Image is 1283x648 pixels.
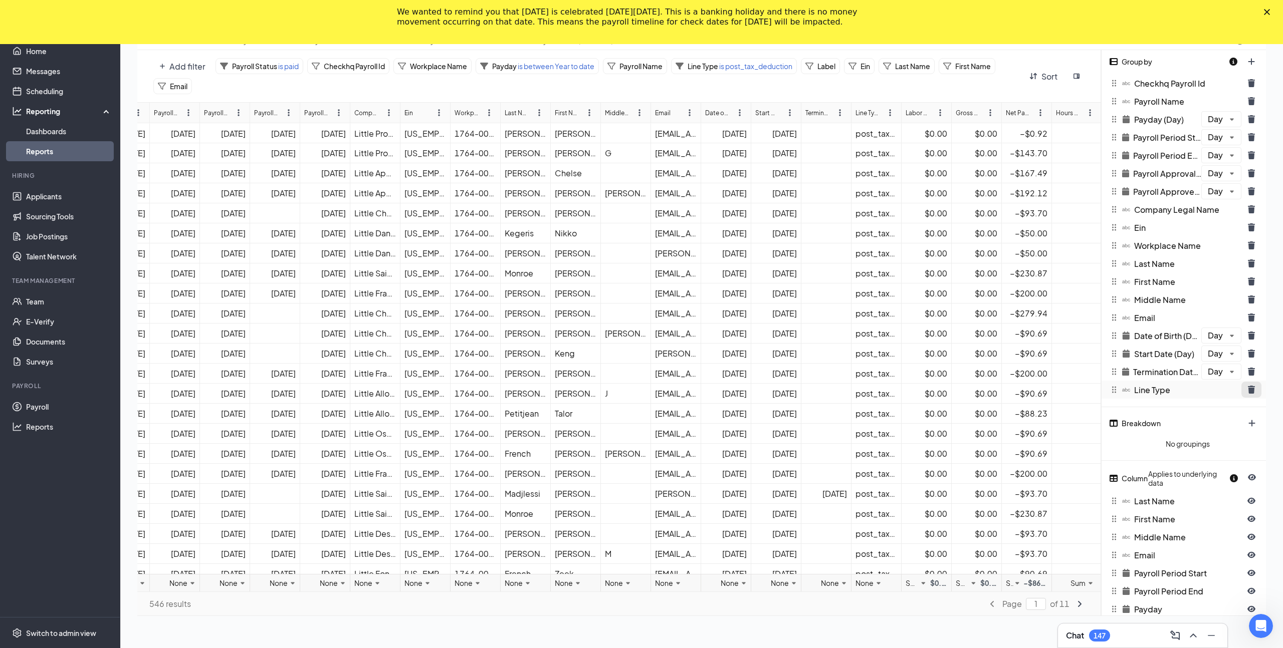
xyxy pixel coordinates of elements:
[277,62,299,71] span: is paid
[404,188,446,198] div: [US_EMPLOYER_IDENTIFICATION_NUMBER]
[529,105,549,121] button: ellipsis-vertical icon
[1102,201,1241,218] div: Company Legal Name
[1134,276,1175,287] span: First Name
[1006,168,1047,178] div: −$167.49
[505,268,546,278] div: Monroe
[229,105,249,121] button: ellipsis-vertical icon
[204,168,246,178] div: [DATE]
[304,208,346,218] div: [DATE]
[655,168,697,178] div: [EMAIL_ADDRESS][DOMAIN_NAME]
[688,62,718,71] span: Line Type
[755,228,797,238] div: [DATE]
[555,228,596,238] div: Nikko
[1241,291,1261,307] button: trash icon
[1102,129,1201,146] div: Payroll Period Start (Day)
[354,208,396,218] div: Little Champaign LLC
[505,228,546,238] div: Kegeris
[755,248,797,258] div: [DATE]
[1102,492,1241,509] div: Last Name
[1134,568,1207,578] span: Payroll Period Start
[1241,346,1261,362] button: trash icon
[12,171,110,180] div: Hiring
[254,188,296,198] div: [DATE]
[1134,204,1219,215] span: Company Legal Name
[1102,111,1201,128] div: Payday (Day)
[505,248,546,258] div: [PERSON_NAME]
[705,188,747,198] div: [DATE]
[204,208,246,218] div: [DATE]
[1006,128,1047,139] div: −$0.92
[1102,147,1201,164] div: Payroll Period End (Day)
[1134,514,1175,524] span: First Name
[404,128,446,139] div: [US_EMPLOYER_IDENTIFICATION_NUMBER]
[153,58,211,74] button: plus icon
[254,128,296,139] div: [DATE]
[1208,187,1225,196] span: Day
[404,148,446,158] div: [US_EMPLOYER_IDENTIFICATION_NUMBER]
[1102,327,1201,344] div: Date of Birth (Day)
[354,128,396,139] div: Little Prospect LLC
[1241,547,1261,563] button: eye-open icon
[304,228,346,238] div: [DATE]
[26,141,112,161] a: Reports
[404,268,446,278] div: [US_EMPLOYER_IDENTIFICATION_NUMBER]
[455,128,496,139] div: 1764-0007 [GEOGRAPHIC_DATA]
[26,41,112,61] a: Home
[718,62,792,71] span: is post_tax_deduction
[505,148,546,158] div: [PERSON_NAME]
[455,168,496,178] div: 1764-0039 College
[1242,415,1262,431] button: plus icon
[906,128,947,139] div: $0.00
[861,62,870,71] span: Ein
[705,128,747,139] div: [DATE]
[1134,349,1194,359] span: Start Date (Day)
[1241,328,1261,344] button: trash icon
[1030,105,1050,121] button: ellipsis-vertical icon
[1056,108,1079,118] div: Hours Worked (Sum)
[1066,630,1084,641] h3: Chat
[279,105,299,121] button: ellipsis-vertical icon
[655,208,697,218] div: [EMAIL_ADDRESS][DOMAIN_NAME]
[204,228,246,238] div: [DATE]
[304,248,346,258] div: [DATE]
[12,628,22,638] svg: Settings
[1094,631,1106,640] div: 147
[169,61,205,72] span: Add filter
[26,121,112,141] a: Dashboards
[555,268,596,278] div: [PERSON_NAME]
[555,188,596,198] div: [PERSON_NAME]
[26,311,112,332] a: E-Verify
[254,268,296,278] div: [DATE]
[705,248,747,258] div: [DATE]
[154,128,195,139] div: [DATE]
[895,62,930,71] span: Last Name
[655,268,697,278] div: [EMAIL_ADDRESS][DOMAIN_NAME]
[404,248,446,258] div: [US_EMPLOYER_IDENTIFICATION_NUMBER]
[1241,601,1261,617] button: eye-open icon
[956,188,997,198] div: $0.00
[1264,9,1274,15] div: Close
[410,62,467,71] span: Workplace Name
[856,208,897,218] div: post_tax_deduction
[154,208,195,218] div: [DATE]
[579,105,599,121] button: ellipsis-vertical icon
[1102,510,1241,527] div: First Name
[1102,291,1241,308] div: Middle Name
[455,188,496,198] div: 1764-0039 College
[1134,312,1155,323] span: Email
[1102,75,1241,92] div: Checkhq Payroll Id
[1241,165,1261,181] button: trash icon
[354,228,396,238] div: Little Danville LLC
[1102,345,1201,362] div: Start Date (Day)
[1102,237,1241,254] div: Workplace Name
[404,228,446,238] div: [US_EMPLOYER_IDENTIFICATION_NUMBER]
[1167,627,1183,643] button: ComposeMessage
[1134,586,1203,596] span: Payroll Period End
[1133,186,1201,197] span: Payroll Approved At (Day)
[505,188,546,198] div: [PERSON_NAME]
[455,268,496,278] div: 1764-0029 [GEOGRAPHIC_DATA][PERSON_NAME]
[1102,309,1241,326] div: Email
[1134,385,1170,395] span: Line Type
[455,148,496,158] div: 1764-0007 [GEOGRAPHIC_DATA]
[1187,629,1199,641] svg: ChevronUp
